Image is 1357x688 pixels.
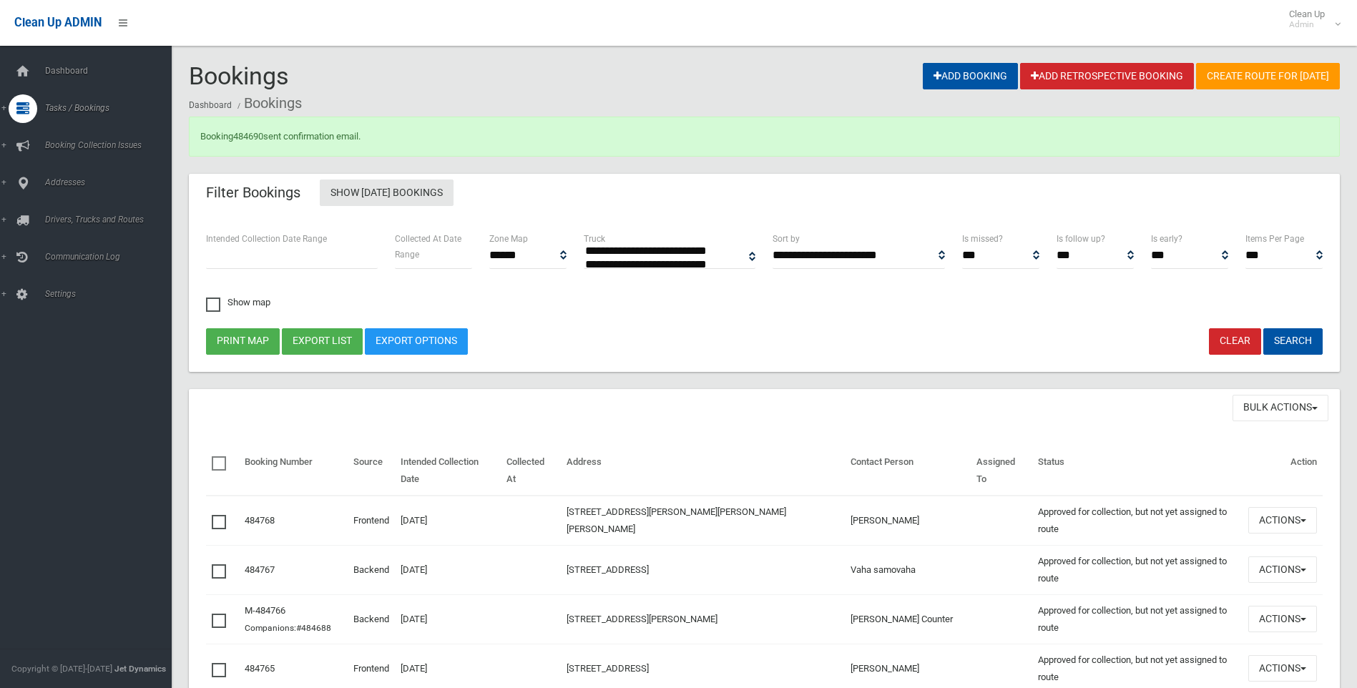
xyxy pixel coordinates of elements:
[239,446,348,496] th: Booking Number
[245,605,285,616] a: M-484766
[501,446,561,496] th: Collected At
[1020,63,1194,89] a: Add Retrospective Booking
[1032,446,1243,496] th: Status
[395,594,501,644] td: [DATE]
[1282,9,1339,30] span: Clean Up
[296,623,331,633] a: #484688
[395,545,501,594] td: [DATE]
[189,117,1340,157] div: Booking sent confirmation email.
[395,496,501,546] td: [DATE]
[41,103,182,113] span: Tasks / Bookings
[189,100,232,110] a: Dashboard
[1032,594,1243,644] td: Approved for collection, but not yet assigned to route
[206,298,270,307] span: Show map
[245,663,275,674] a: 484765
[1248,655,1317,682] button: Actions
[567,506,786,534] a: [STREET_ADDRESS][PERSON_NAME][PERSON_NAME][PERSON_NAME]
[206,328,280,355] button: Print map
[320,180,454,206] a: Show [DATE] Bookings
[1032,545,1243,594] td: Approved for collection, but not yet assigned to route
[1209,328,1261,355] a: Clear
[1196,63,1340,89] a: Create route for [DATE]
[233,131,263,142] a: 484690
[41,289,182,299] span: Settings
[1263,328,1323,355] button: Search
[245,623,333,633] small: Companions:
[845,594,971,644] td: [PERSON_NAME] Counter
[395,446,501,496] th: Intended Collection Date
[1248,556,1317,583] button: Actions
[189,179,318,207] header: Filter Bookings
[1248,606,1317,632] button: Actions
[282,328,363,355] button: Export list
[348,594,395,644] td: Backend
[245,564,275,575] a: 484767
[1243,446,1323,496] th: Action
[1248,507,1317,534] button: Actions
[41,215,182,225] span: Drivers, Trucks and Routes
[567,663,649,674] a: [STREET_ADDRESS]
[561,446,845,496] th: Address
[11,664,112,674] span: Copyright © [DATE]-[DATE]
[348,496,395,546] td: Frontend
[365,328,468,355] a: Export Options
[845,446,971,496] th: Contact Person
[234,90,302,117] li: Bookings
[41,140,182,150] span: Booking Collection Issues
[189,62,289,90] span: Bookings
[1289,19,1325,30] small: Admin
[845,545,971,594] td: Vaha samovaha
[348,446,395,496] th: Source
[41,252,182,262] span: Communication Log
[41,177,182,187] span: Addresses
[114,664,166,674] strong: Jet Dynamics
[14,16,102,29] span: Clean Up ADMIN
[348,545,395,594] td: Backend
[971,446,1032,496] th: Assigned To
[1233,395,1328,421] button: Bulk Actions
[923,63,1018,89] a: Add Booking
[567,564,649,575] a: [STREET_ADDRESS]
[845,496,971,546] td: [PERSON_NAME]
[567,614,717,624] a: [STREET_ADDRESS][PERSON_NAME]
[584,231,605,247] label: Truck
[41,66,182,76] span: Dashboard
[1032,496,1243,546] td: Approved for collection, but not yet assigned to route
[245,515,275,526] a: 484768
